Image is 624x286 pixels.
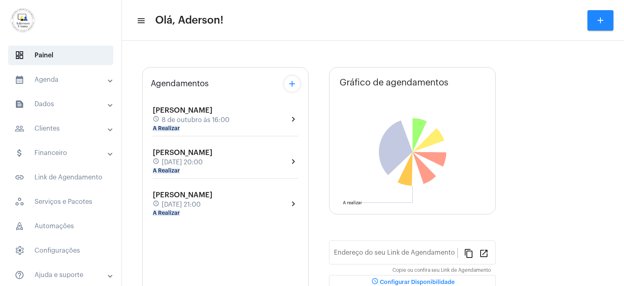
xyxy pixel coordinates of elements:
span: sidenav icon [15,197,24,207]
span: Painel [8,46,113,65]
span: Olá, Aderson! [155,14,223,27]
mat-panel-title: Dados [15,99,108,109]
mat-chip: A Realizar [153,126,180,131]
mat-icon: add [287,79,297,89]
span: Serviços e Pacotes [8,192,113,212]
mat-expansion-panel-header: sidenav iconClientes [5,119,121,138]
span: [PERSON_NAME] [153,107,212,114]
span: 8 de outubro às 16:00 [162,116,230,124]
span: Configurar Disponibilidade [370,279,455,285]
mat-chip: A Realizar [153,210,180,216]
span: Link de Agendamento [8,168,113,187]
mat-icon: sidenav icon [15,148,24,158]
mat-icon: sidenav icon [15,75,24,85]
mat-icon: sidenav icon [15,99,24,109]
mat-icon: chevron_right [288,199,298,209]
span: [DATE] 21:00 [162,201,201,208]
mat-panel-title: Financeiro [15,148,108,158]
span: Configurações [8,241,113,260]
mat-expansion-panel-header: sidenav iconFinanceiro [5,143,121,163]
mat-icon: sidenav icon [15,270,24,280]
mat-panel-title: Ajuda e suporte [15,270,108,280]
mat-icon: chevron_right [288,114,298,124]
span: sidenav icon [15,246,24,255]
mat-icon: open_in_new [479,248,489,258]
mat-icon: sidenav icon [15,172,24,182]
mat-panel-title: Agenda [15,75,108,85]
input: Link [334,251,457,258]
span: Gráfico de agendamentos [340,78,448,87]
mat-expansion-panel-header: sidenav iconDados [5,94,121,114]
span: [PERSON_NAME] [153,191,212,199]
span: Agendamentos [151,79,209,88]
mat-icon: schedule [153,200,160,209]
span: sidenav icon [15,221,24,231]
text: A realizar [343,201,362,205]
mat-chip: A Realizar [153,168,180,174]
mat-icon: schedule [153,116,160,124]
mat-expansion-panel-header: sidenav iconAjuda e suporte [5,265,121,285]
mat-icon: sidenav icon [15,124,24,133]
mat-icon: add [596,15,605,25]
mat-panel-title: Clientes [15,124,108,133]
mat-icon: schedule [153,158,160,167]
mat-icon: chevron_right [288,157,298,166]
mat-icon: sidenav icon [136,16,145,26]
span: [PERSON_NAME] [153,149,212,156]
mat-expansion-panel-header: sidenav iconAgenda [5,70,121,90]
mat-hint: Copie ou confira seu Link de Agendamento [392,268,491,273]
span: Automações [8,216,113,236]
img: d7e3195d-0907-1efa-a796-b593d293ae59.png [6,4,39,37]
mat-icon: content_copy [464,248,474,258]
span: sidenav icon [15,50,24,60]
span: [DATE] 20:00 [162,159,203,166]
